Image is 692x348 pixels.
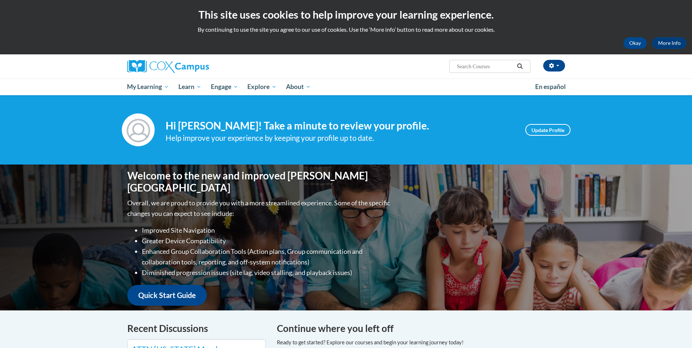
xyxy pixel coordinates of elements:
[127,285,207,306] a: Quick Start Guide
[127,198,392,219] p: Overall, we are proud to provide you with a more streamlined experience. Some of the specific cha...
[530,79,571,94] a: En español
[142,267,392,278] li: Diminished progression issues (site lag, video stalling, and playback issues)
[525,124,571,136] a: Update Profile
[652,37,687,49] a: More Info
[247,82,277,91] span: Explore
[206,78,243,95] a: Engage
[142,236,392,246] li: Greater Device Compatibility
[286,82,311,91] span: About
[277,321,565,336] h4: Continue where you left off
[543,60,565,71] button: Account Settings
[166,132,514,144] div: Help improve your experience by keeping your profile up to date.
[127,170,392,194] h1: Welcome to the new and improved [PERSON_NAME][GEOGRAPHIC_DATA]
[174,78,206,95] a: Learn
[123,78,174,95] a: My Learning
[127,82,169,91] span: My Learning
[122,113,155,146] img: Profile Image
[127,321,266,336] h4: Recent Discussions
[127,60,209,73] img: Cox Campus
[535,83,566,90] span: En español
[178,82,201,91] span: Learn
[142,246,392,267] li: Enhanced Group Collaboration Tools (Action plans, Group communication and collaboration tools, re...
[142,225,392,236] li: Improved Site Navigation
[127,60,266,73] a: Cox Campus
[5,26,687,34] p: By continuing to use the site you agree to our use of cookies. Use the ‘More info’ button to read...
[456,62,514,71] input: Search Courses
[211,82,238,91] span: Engage
[5,7,687,22] h2: This site uses cookies to help improve your learning experience.
[514,62,525,71] button: Search
[243,78,281,95] a: Explore
[623,37,647,49] button: Okay
[281,78,316,95] a: About
[116,78,576,95] div: Main menu
[166,120,514,132] h4: Hi [PERSON_NAME]! Take a minute to review your profile.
